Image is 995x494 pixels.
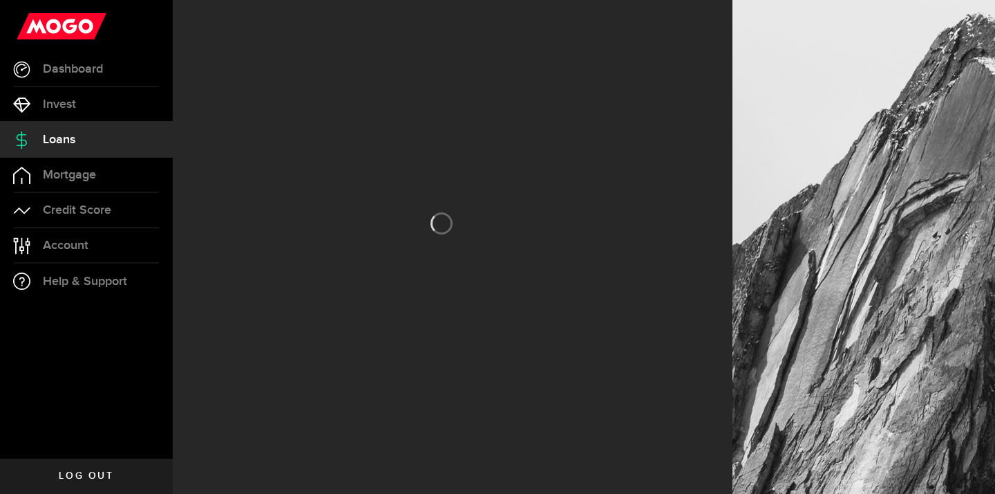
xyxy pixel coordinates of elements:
[43,98,76,111] span: Invest
[59,471,113,481] span: Log out
[43,239,88,252] span: Account
[43,275,127,288] span: Help & Support
[43,134,75,146] span: Loans
[43,204,111,217] span: Credit Score
[11,6,53,47] button: Open LiveChat chat widget
[43,169,96,181] span: Mortgage
[43,63,103,75] span: Dashboard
